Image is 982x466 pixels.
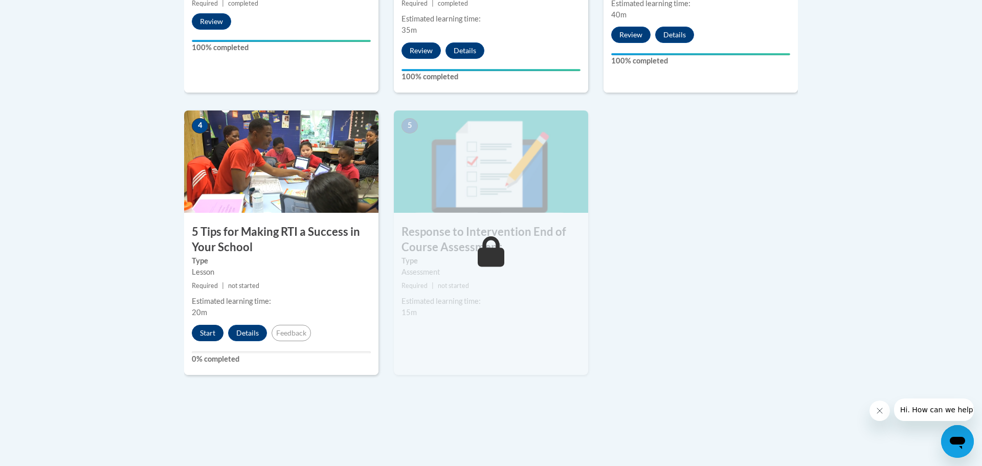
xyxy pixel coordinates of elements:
h3: 5 Tips for Making RTI a Success in Your School [184,224,378,256]
span: | [222,282,224,290]
span: not started [438,282,469,290]
img: Course Image [394,110,588,213]
div: Estimated learning time: [401,13,581,25]
span: 35m [401,26,417,34]
label: 0% completed [192,353,371,365]
label: Type [192,255,371,267]
label: 100% completed [401,71,581,82]
div: Estimated learning time: [192,296,371,307]
span: 4 [192,118,208,134]
button: Feedback [272,325,311,341]
h3: Response to Intervention End of Course Assessment [394,224,588,256]
span: not started [228,282,259,290]
iframe: Message from company [894,398,974,421]
iframe: Close message [869,401,890,421]
button: Details [445,42,484,59]
span: | [432,282,434,290]
span: 20m [192,308,207,317]
button: Details [655,27,694,43]
label: 100% completed [192,42,371,53]
button: Start [192,325,224,341]
div: Your progress [611,53,790,55]
button: Review [611,27,651,43]
button: Review [401,42,441,59]
span: Hi. How can we help? [6,7,83,15]
div: Your progress [192,40,371,42]
span: 15m [401,308,417,317]
span: Required [401,282,428,290]
img: Course Image [184,110,378,213]
div: Lesson [192,267,371,278]
label: Type [401,255,581,267]
button: Review [192,13,231,30]
button: Details [228,325,267,341]
span: Required [192,282,218,290]
div: Assessment [401,267,581,278]
span: 40m [611,10,627,19]
div: Estimated learning time: [401,296,581,307]
span: 5 [401,118,418,134]
label: 100% completed [611,55,790,66]
div: Your progress [401,69,581,71]
iframe: Button to launch messaging window [941,425,974,458]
